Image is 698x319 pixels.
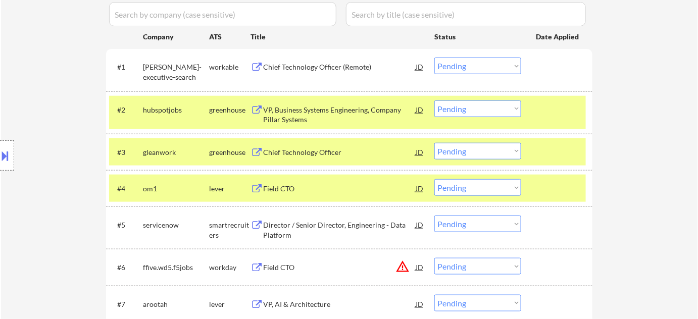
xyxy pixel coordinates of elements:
div: greenhouse [209,105,251,115]
div: Chief Technology Officer (Remote) [263,62,416,72]
div: arootah [143,299,209,309]
div: JD [415,295,425,313]
div: JD [415,179,425,197]
div: JD [415,58,425,76]
div: workday [209,262,251,273]
div: ffive.wd5.f5jobs [143,262,209,273]
div: lever [209,184,251,194]
div: smartrecruiters [209,220,251,240]
div: Director / Senior Director, Engineering - Data Platform [263,220,416,240]
div: workable [209,62,251,72]
input: Search by company (case sensitive) [109,2,336,26]
div: JD [415,143,425,161]
div: VP, AI & Architecture [263,299,416,309]
div: Field CTO [263,184,416,194]
div: Chief Technology Officer [263,147,416,157]
div: #7 [117,299,135,309]
button: warning_amber [395,259,410,274]
div: VP, Business Systems Engineering, Company Pillar Systems [263,105,416,125]
div: JD [415,216,425,234]
input: Search by title (case sensitive) [346,2,586,26]
div: ATS [209,32,251,42]
div: Company [143,32,209,42]
div: Field CTO [263,262,416,273]
div: Title [251,32,425,42]
div: JD [415,258,425,276]
div: Date Applied [536,32,580,42]
div: #6 [117,262,135,273]
div: lever [209,299,251,309]
div: greenhouse [209,147,251,157]
div: Status [434,27,521,45]
div: JD [415,100,425,119]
